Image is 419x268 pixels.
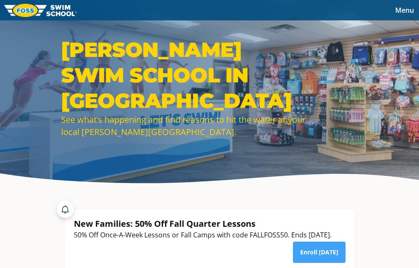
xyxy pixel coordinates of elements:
img: FOSS Swim School Logo [4,4,77,17]
div: 50% Off Once-A-Week Lessons or Fall Camps with code FALLFOSS50. Ends [DATE]. [74,229,332,241]
button: Toggle navigation [390,4,419,17]
span: Menu [395,6,414,15]
h1: [PERSON_NAME] Swim School in [GEOGRAPHIC_DATA] [61,37,307,113]
div: New Families: 50% Off Fall Quarter Lessons [74,218,332,229]
a: Enroll [DATE] [293,242,346,263]
div: See what’s happening and find reasons to hit the water at your local [PERSON_NAME][GEOGRAPHIC_DATA]. [61,113,307,138]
